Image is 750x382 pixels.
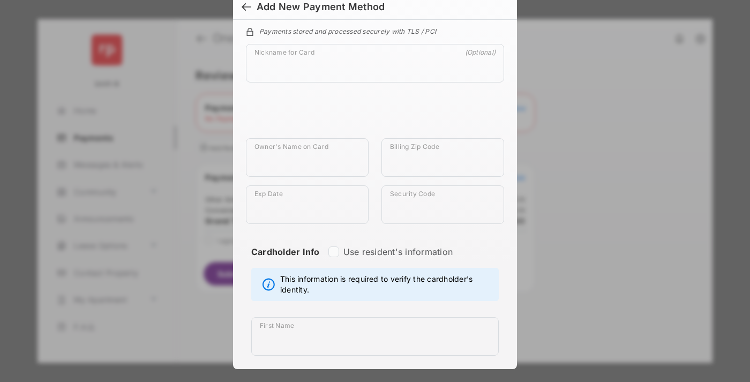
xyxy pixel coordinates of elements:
div: Payments stored and processed securely with TLS / PCI [246,26,504,35]
label: Use resident's information [343,246,453,257]
span: This information is required to verify the cardholder's identity. [280,274,493,295]
div: Add New Payment Method [257,1,385,13]
iframe: Credit card field [246,91,504,138]
strong: Cardholder Info [251,246,320,276]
